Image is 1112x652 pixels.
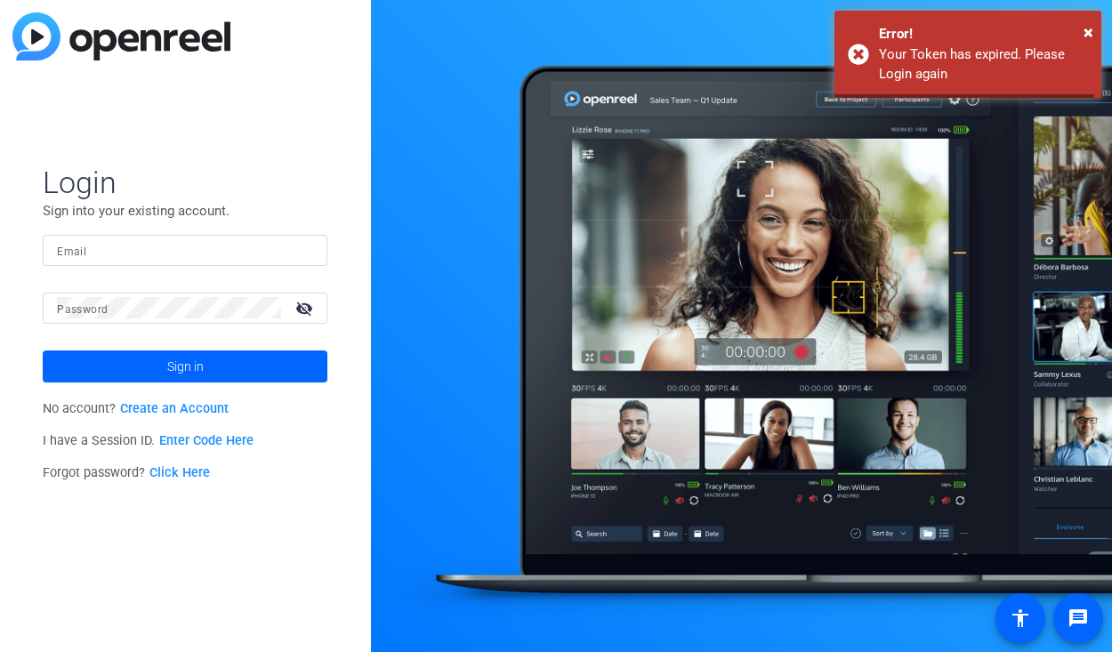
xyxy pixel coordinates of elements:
[879,24,1088,44] div: Error!
[1010,608,1031,629] mat-icon: accessibility
[167,344,204,389] span: Sign in
[120,401,229,416] a: Create an Account
[43,350,327,382] button: Sign in
[1084,21,1093,43] span: ×
[285,295,327,321] mat-icon: visibility_off
[1068,608,1089,629] mat-icon: message
[1084,19,1093,45] button: Close
[12,12,230,60] img: blue-gradient.svg
[57,303,108,316] mat-label: Password
[57,246,86,258] mat-label: Email
[43,433,254,448] span: I have a Session ID.
[43,401,229,416] span: No account?
[43,201,327,221] p: Sign into your existing account.
[43,164,327,201] span: Login
[149,465,210,480] a: Click Here
[879,44,1088,85] div: Your Token has expired. Please Login again
[159,433,254,448] a: Enter Code Here
[57,239,313,261] input: Enter Email Address
[43,465,210,480] span: Forgot password?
